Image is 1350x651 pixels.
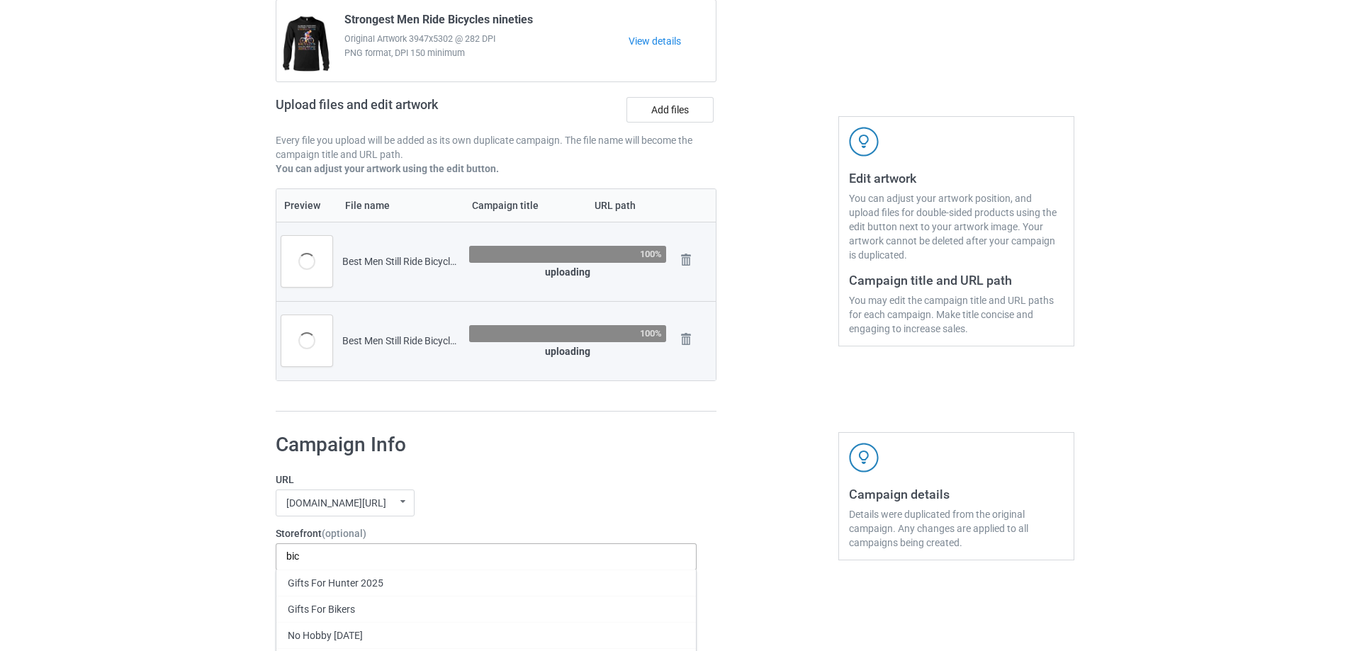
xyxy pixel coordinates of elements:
[344,46,629,60] span: PNG format, DPI 150 minimum
[276,97,540,123] h2: Upload files and edit artwork
[337,189,464,222] th: File name
[276,163,499,174] b: You can adjust your artwork using the edit button.
[626,97,714,123] label: Add files
[276,570,696,596] div: Gifts For Hunter 2025
[342,254,459,268] div: Best Men Still Ride Bicycles Eighties.png
[342,334,459,348] div: Best Men Still Ride Bicycles Seventies.png
[587,189,671,222] th: URL path
[676,329,696,349] img: svg+xml;base64,PD94bWwgdmVyc2lvbj0iMS4wIiBlbmNvZGluZz0iVVRGLTgiPz4KPHN2ZyB3aWR0aD0iMjhweCIgaGVpZ2...
[640,249,662,259] div: 100%
[276,526,697,540] label: Storefront
[629,34,716,48] a: View details
[276,133,716,162] p: Every file you upload will be added as its own duplicate campaign. The file name will become the ...
[849,127,879,157] img: svg+xml;base64,PD94bWwgdmVyc2lvbj0iMS4wIiBlbmNvZGluZz0iVVRGLTgiPz4KPHN2ZyB3aWR0aD0iNDJweCIgaGVpZ2...
[464,189,587,222] th: Campaign title
[276,596,696,622] div: Gifts For Bikers
[276,622,696,648] div: No Hobby [DATE]
[849,191,1064,262] div: You can adjust your artwork position, and upload files for double-sided products using the edit b...
[849,507,1064,550] div: Details were duplicated from the original campaign. Any changes are applied to all campaigns bein...
[469,265,666,279] div: uploading
[640,329,662,338] div: 100%
[276,432,697,458] h1: Campaign Info
[276,472,697,487] label: URL
[849,293,1064,336] div: You may edit the campaign title and URL paths for each campaign. Make title concise and engaging ...
[849,170,1064,186] h3: Edit artwork
[849,443,879,472] img: svg+xml;base64,PD94bWwgdmVyc2lvbj0iMS4wIiBlbmNvZGluZz0iVVRGLTgiPz4KPHN2ZyB3aWR0aD0iNDJweCIgaGVpZ2...
[344,13,533,32] span: Strongest Men Ride Bicycles nineties
[849,486,1064,502] h3: Campaign details
[469,344,666,358] div: uploading
[344,32,629,46] span: Original Artwork 3947x5302 @ 282 DPI
[286,498,386,508] div: [DOMAIN_NAME][URL]
[676,250,696,270] img: svg+xml;base64,PD94bWwgdmVyc2lvbj0iMS4wIiBlbmNvZGluZz0iVVRGLTgiPz4KPHN2ZyB3aWR0aD0iMjhweCIgaGVpZ2...
[849,272,1064,288] h3: Campaign title and URL path
[322,528,366,539] span: (optional)
[276,189,337,222] th: Preview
